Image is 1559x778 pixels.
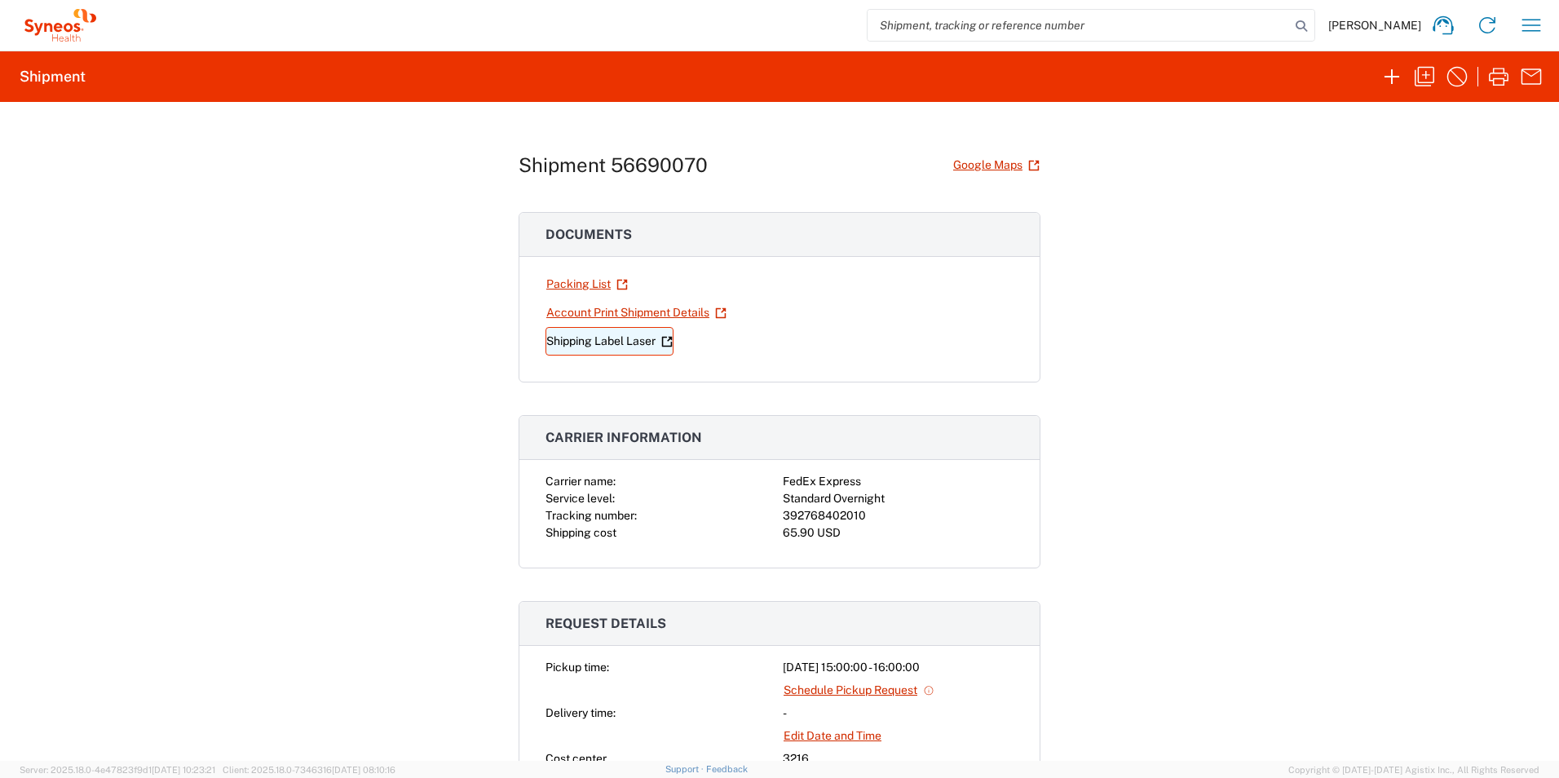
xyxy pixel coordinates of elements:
[952,151,1040,179] a: Google Maps
[783,722,882,750] a: Edit Date and Time
[1288,763,1539,777] span: Copyright © [DATE]-[DATE] Agistix Inc., All Rights Reserved
[20,765,215,775] span: Server: 2025.18.0-4e47823f9d1
[545,706,616,719] span: Delivery time:
[868,10,1290,41] input: Shipment, tracking or reference number
[783,473,1014,490] div: FedEx Express
[665,764,706,774] a: Support
[783,659,1014,676] div: [DATE] 15:00:00 - 16:00:00
[783,676,935,705] a: Schedule Pickup Request
[545,509,637,522] span: Tracking number:
[545,752,607,765] span: Cost center
[545,616,666,631] span: Request details
[519,153,708,177] h1: Shipment 56690070
[783,507,1014,524] div: 392768402010
[152,765,215,775] span: [DATE] 10:23:21
[783,490,1014,507] div: Standard Overnight
[545,492,615,505] span: Service level:
[706,764,748,774] a: Feedback
[545,526,616,539] span: Shipping cost
[545,327,674,356] a: Shipping Label Laser
[545,270,629,298] a: Packing List
[783,705,1014,722] div: -
[545,430,702,445] span: Carrier information
[332,765,395,775] span: [DATE] 08:10:16
[545,661,609,674] span: Pickup time:
[223,765,395,775] span: Client: 2025.18.0-7346316
[20,67,86,86] h2: Shipment
[545,475,616,488] span: Carrier name:
[545,227,632,242] span: Documents
[545,298,727,327] a: Account Print Shipment Details
[783,524,1014,542] div: 65.90 USD
[783,750,1014,767] div: 3216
